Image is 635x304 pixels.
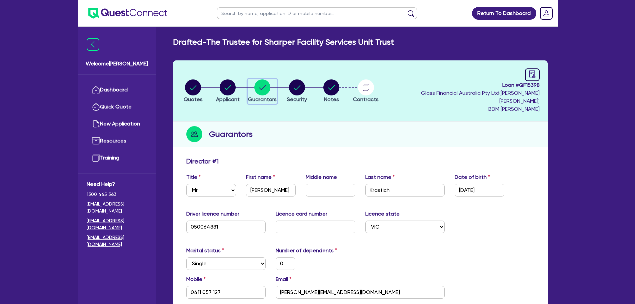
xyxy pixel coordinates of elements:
label: Title [186,173,201,181]
a: [EMAIL_ADDRESS][DOMAIN_NAME] [87,217,147,231]
a: [EMAIL_ADDRESS][DOMAIN_NAME] [87,234,147,248]
img: quick-quote [92,103,100,111]
span: Security [287,96,307,102]
button: Notes [323,79,340,104]
h2: Drafted - The Trustee for Sharper Facility Services Unit Trust [173,37,394,47]
button: Quotes [183,79,203,104]
label: Licence state [365,210,400,218]
label: Last name [365,173,395,181]
span: Notes [324,96,339,102]
span: Need Help? [87,180,147,188]
label: Date of birth [455,173,490,181]
span: Welcome [PERSON_NAME] [86,60,148,68]
span: BDM: [PERSON_NAME] [385,105,540,113]
span: Loan # QF15398 [385,81,540,89]
label: Driver licence number [186,210,239,218]
label: Mobile [186,275,206,283]
img: step-icon [186,126,202,142]
a: [EMAIL_ADDRESS][DOMAIN_NAME] [87,201,147,215]
span: Contracts [353,96,379,102]
span: Glass Financial Australia Pty Ltd ( [PERSON_NAME] [PERSON_NAME] ) [421,90,540,104]
a: Dropdown toggle [538,5,555,22]
label: Licence card number [276,210,327,218]
button: Guarantors [248,79,277,104]
img: training [92,154,100,162]
a: Training [87,149,147,167]
a: Return To Dashboard [472,7,536,20]
h2: Guarantors [209,128,253,140]
img: resources [92,137,100,145]
span: 1300 465 363 [87,191,147,198]
label: Middle name [306,173,337,181]
label: First name [246,173,275,181]
h3: Director # 1 [186,157,219,165]
label: Email [276,275,291,283]
span: Guarantors [248,96,277,102]
label: Marital status [186,247,224,255]
label: Number of dependents [276,247,337,255]
a: Dashboard [87,81,147,98]
button: Security [287,79,307,104]
span: Quotes [184,96,203,102]
a: New Application [87,115,147,132]
a: Quick Quote [87,98,147,115]
span: Applicant [216,96,240,102]
img: new-application [92,120,100,128]
img: icon-menu-close [87,38,99,51]
button: Contracts [353,79,379,104]
button: Applicant [216,79,240,104]
img: quest-connect-logo-blue [88,8,167,19]
a: Resources [87,132,147,149]
span: audit [529,70,536,78]
input: DD / MM / YYYY [455,184,504,197]
input: Search by name, application ID or mobile number... [217,7,417,19]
